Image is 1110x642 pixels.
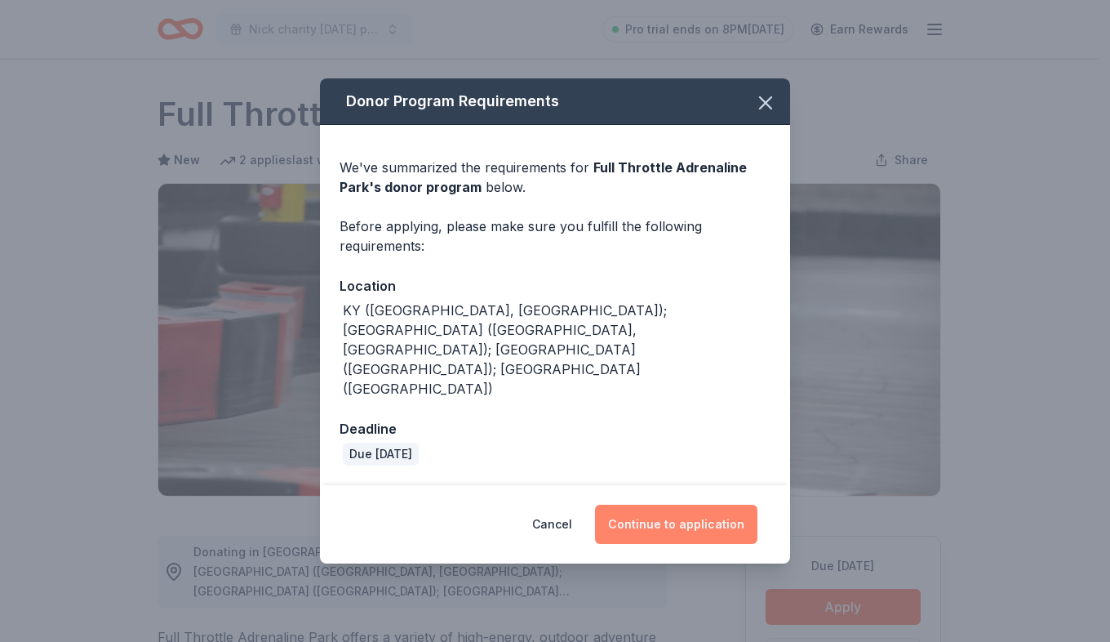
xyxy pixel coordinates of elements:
[532,505,572,544] button: Cancel
[340,418,770,439] div: Deadline
[340,216,770,256] div: Before applying, please make sure you fulfill the following requirements:
[320,78,790,125] div: Donor Program Requirements
[343,443,419,466] div: Due [DATE]
[340,275,770,296] div: Location
[340,158,770,197] div: We've summarized the requirements for below.
[595,505,757,544] button: Continue to application
[343,301,770,399] div: KY ([GEOGRAPHIC_DATA], [GEOGRAPHIC_DATA]); [GEOGRAPHIC_DATA] ([GEOGRAPHIC_DATA], [GEOGRAPHIC_DATA...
